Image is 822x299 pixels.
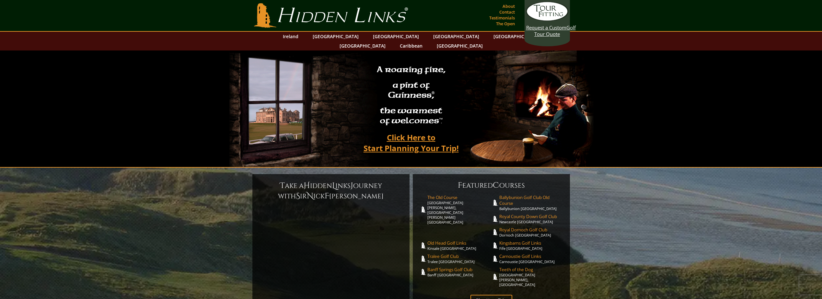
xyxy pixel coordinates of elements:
a: [GEOGRAPHIC_DATA] [370,32,422,41]
a: Testimonials [488,13,516,22]
a: Old Head Golf LinksKinsale [GEOGRAPHIC_DATA] [427,240,492,251]
a: Click Here toStart Planning Your Trip! [357,130,465,156]
span: Banff Springs Golf Club [427,267,492,272]
span: Old Head Golf Links [427,240,492,246]
span: Tralee Golf Club [427,253,492,259]
span: S [296,191,300,201]
a: Teeth of the Dog[GEOGRAPHIC_DATA][PERSON_NAME], [GEOGRAPHIC_DATA] [499,267,563,287]
a: Contact [498,7,516,17]
a: [GEOGRAPHIC_DATA] [430,32,482,41]
span: Ballybunion Golf Club Old Course [499,194,563,206]
span: F [325,191,329,201]
h6: eatured ourses [419,180,563,191]
span: H [304,181,310,191]
span: N [307,191,313,201]
a: The Open [494,19,516,28]
a: Request a CustomGolf Tour Quote [526,2,568,37]
a: Royal Dornoch Golf ClubDornoch [GEOGRAPHIC_DATA] [499,227,563,238]
h6: ake a idden inks ourney with ir ick [PERSON_NAME] [259,181,403,201]
span: The Old Course [427,194,492,200]
a: About [501,2,516,11]
span: Royal Dornoch Golf Club [499,227,563,233]
span: T [280,181,285,191]
a: Caribbean [397,41,426,50]
a: Banff Springs Golf ClubBanff [GEOGRAPHIC_DATA] [427,267,492,277]
span: Kingsbarns Golf Links [499,240,563,246]
span: Carnoustie Golf Links [499,253,563,259]
a: Tralee Golf ClubTralee [GEOGRAPHIC_DATA] [427,253,492,264]
a: Carnoustie Golf LinksCarnoustie [GEOGRAPHIC_DATA] [499,253,563,264]
a: Ballybunion Golf Club Old CourseBallybunion [GEOGRAPHIC_DATA] [499,194,563,211]
span: J [351,181,353,191]
span: F [458,180,462,191]
a: Ireland [280,32,302,41]
span: Royal County Down Golf Club [499,214,563,219]
a: [GEOGRAPHIC_DATA] [336,41,389,50]
span: Teeth of the Dog [499,267,563,272]
a: Kingsbarns Golf LinksFife [GEOGRAPHIC_DATA] [499,240,563,251]
a: The Old Course[GEOGRAPHIC_DATA][PERSON_NAME], [GEOGRAPHIC_DATA][PERSON_NAME] [GEOGRAPHIC_DATA] [427,194,492,225]
h2: A roaring fire, a pint of Guinness , the warmest of welcomes™. [373,62,450,130]
a: [GEOGRAPHIC_DATA] [434,41,486,50]
a: [GEOGRAPHIC_DATA] [309,32,362,41]
span: C [493,180,499,191]
span: L [332,181,335,191]
span: Request a Custom [526,24,566,31]
a: Royal County Down Golf ClubNewcastle [GEOGRAPHIC_DATA] [499,214,563,224]
a: [GEOGRAPHIC_DATA] [490,32,543,41]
